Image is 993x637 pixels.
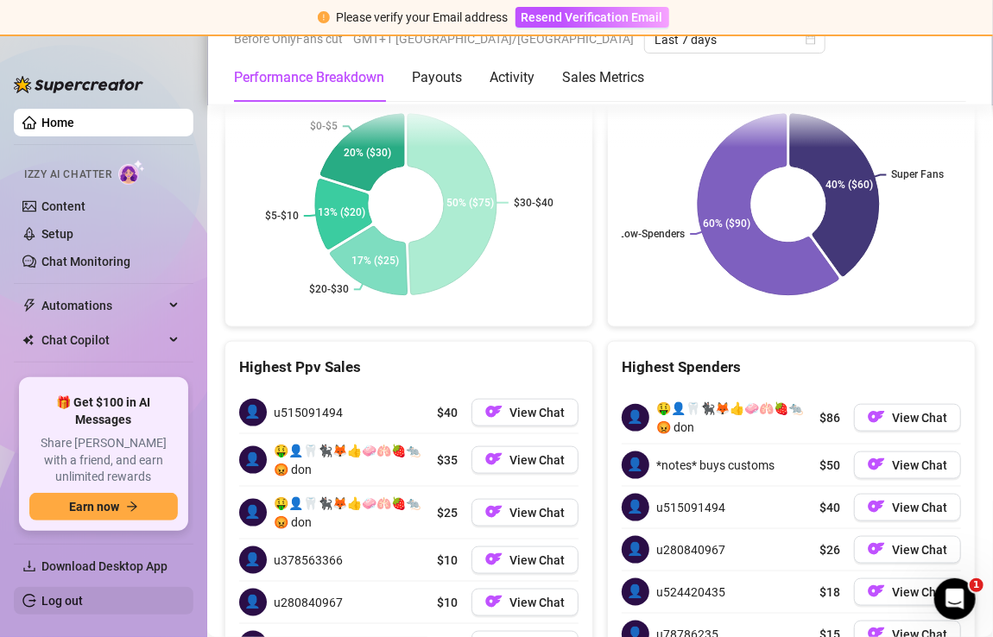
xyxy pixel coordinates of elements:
span: View Chat [892,411,947,425]
span: View Chat [509,506,565,520]
img: logo-BBDzfeDw.svg [14,76,143,93]
span: thunderbolt [22,299,36,312]
button: OFView Chat [854,536,961,564]
img: OF [868,583,885,600]
a: Chat Monitoring [41,255,130,268]
span: Automations [41,292,164,319]
button: OFView Chat [471,546,579,574]
span: 1 [970,578,984,592]
span: 🎁 Get $100 in AI Messages [29,394,178,428]
span: 👤 [622,536,649,564]
div: Please verify your Email address [337,8,509,27]
span: $18 [819,583,840,602]
span: $35 [437,451,458,470]
span: 🤑👤🦷🐈‍⬛🦊👍🧼🫁🍓🐀😡 don [274,494,430,532]
span: $10 [437,593,458,612]
span: u280840967 [274,593,343,612]
span: View Chat [509,406,565,419]
span: *notes* buys customs [656,456,775,475]
div: Activity [490,67,534,88]
span: Before OnlyFans cut [234,26,343,52]
span: download [22,559,36,573]
span: 👤 [239,446,267,474]
span: View Chat [892,543,947,557]
button: OFView Chat [854,404,961,432]
img: OF [868,540,885,558]
button: Resend Verification Email [515,7,669,28]
div: Payouts [412,67,462,88]
text: $0-$5 [310,121,338,133]
span: 👤 [239,399,267,426]
iframe: Intercom live chat [934,578,976,620]
img: OF [485,503,503,520]
span: 👤 [622,494,649,521]
button: Earn nowarrow-right [29,493,178,520]
span: Download Desktop App [41,559,168,573]
div: Performance Breakdown [234,67,384,88]
img: OF [868,498,885,515]
span: $40 [819,498,840,517]
span: u524420435 [656,583,725,602]
span: View Chat [509,596,565,609]
span: $50 [819,456,840,475]
a: Content [41,199,85,213]
span: 👤 [622,404,649,432]
div: Highest Spenders [622,356,961,379]
button: OFView Chat [471,399,579,426]
button: OFView Chat [471,499,579,527]
img: OF [485,451,503,468]
span: u378563366 [274,551,343,570]
img: AI Chatter [118,160,145,185]
img: OF [485,551,503,568]
button: OFView Chat [854,494,961,521]
span: $86 [819,408,840,427]
span: View Chat [509,453,565,467]
text: Low-Spenders [618,228,685,240]
span: Chat Copilot [41,326,164,354]
button: OFView Chat [854,451,961,479]
button: OFView Chat [854,578,961,606]
span: View Chat [509,553,565,567]
span: $25 [437,503,458,522]
text: Super Fans [892,169,945,181]
span: Share [PERSON_NAME] with a friend, and earn unlimited rewards [29,435,178,486]
span: 👤 [239,546,267,574]
span: exclamation-circle [318,11,330,23]
span: 👤 [622,578,649,606]
img: OF [485,593,503,610]
div: Highest Ppv Sales [239,356,579,379]
span: $40 [437,403,458,422]
span: calendar [806,35,816,45]
div: Sales Metrics [562,67,644,88]
button: OFView Chat [471,446,579,474]
text: $30-$40 [514,197,553,209]
span: View Chat [892,501,947,514]
span: 👤 [239,589,267,616]
span: u280840967 [656,540,725,559]
text: $5-$10 [265,210,299,222]
a: Setup [41,227,73,241]
span: 👤 [239,499,267,527]
span: arrow-right [126,501,138,513]
span: View Chat [892,458,947,472]
span: Izzy AI Chatter [24,167,111,183]
button: OFView Chat [471,589,579,616]
img: OF [868,456,885,473]
span: 👤 [622,451,649,479]
span: View Chat [892,585,947,599]
img: OF [868,408,885,426]
img: Chat Copilot [22,334,34,346]
a: Log out [41,594,83,608]
span: GMT+1 [GEOGRAPHIC_DATA]/[GEOGRAPHIC_DATA] [353,26,634,52]
a: Home [41,116,74,129]
text: $20-$30 [309,283,349,295]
